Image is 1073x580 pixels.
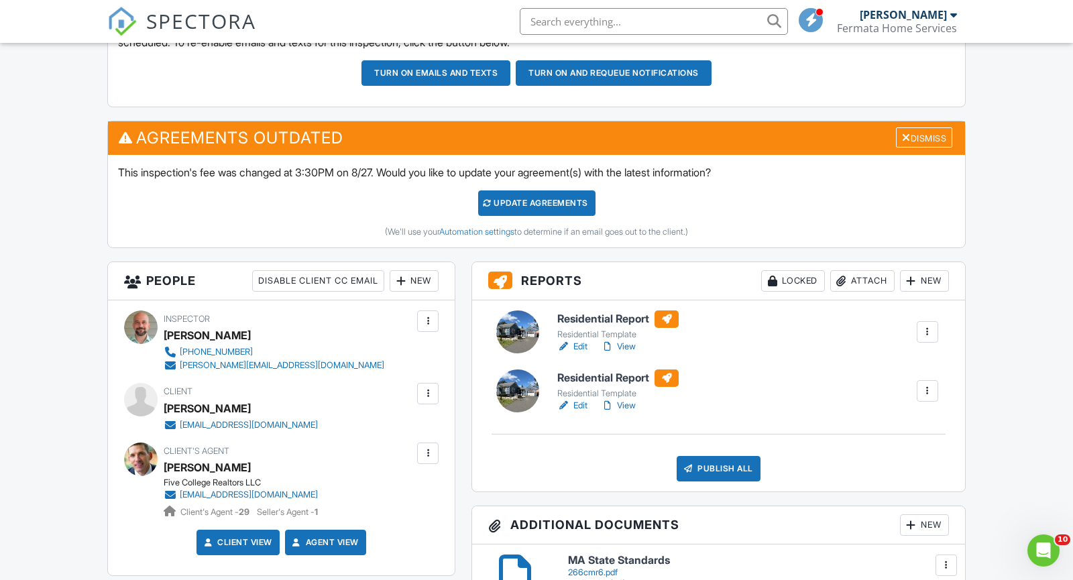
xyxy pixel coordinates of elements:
[164,477,329,488] div: Five College Realtors LLC
[164,457,251,477] a: [PERSON_NAME]
[361,60,510,86] button: Turn on emails and texts
[557,369,679,399] a: Residential Report Residential Template
[164,398,251,418] div: [PERSON_NAME]
[164,345,384,359] a: [PHONE_NUMBER]
[180,489,318,500] div: [EMAIL_ADDRESS][DOMAIN_NAME]
[118,227,955,237] div: (We'll use your to determine if an email goes out to the client.)
[568,555,949,567] h6: MA State Standards
[180,347,253,357] div: [PHONE_NUMBER]
[180,360,384,371] div: [PERSON_NAME][EMAIL_ADDRESS][DOMAIN_NAME]
[180,507,251,517] span: Client's Agent -
[900,514,949,536] div: New
[164,418,318,432] a: [EMAIL_ADDRESS][DOMAIN_NAME]
[896,127,952,148] div: Dismiss
[860,8,947,21] div: [PERSON_NAME]
[108,121,965,154] h3: Agreements Outdated
[239,507,249,517] strong: 29
[557,369,679,387] h6: Residential Report
[180,420,318,430] div: [EMAIL_ADDRESS][DOMAIN_NAME]
[257,507,318,517] span: Seller's Agent -
[164,446,229,456] span: Client's Agent
[1055,534,1070,545] span: 10
[108,155,965,247] div: This inspection's fee was changed at 3:30PM on 8/27. Would you like to update your agreement(s) w...
[107,7,137,36] img: The Best Home Inspection Software - Spectora
[557,399,587,412] a: Edit
[290,536,359,549] a: Agent View
[164,359,384,372] a: [PERSON_NAME][EMAIL_ADDRESS][DOMAIN_NAME]
[146,7,256,35] span: SPECTORA
[557,340,587,353] a: Edit
[557,310,679,328] h6: Residential Report
[830,270,895,292] div: Attach
[1027,534,1060,567] iframe: Intercom live chat
[439,227,514,237] a: Automation settings
[164,488,318,502] a: [EMAIL_ADDRESS][DOMAIN_NAME]
[557,310,679,340] a: Residential Report Residential Template
[315,507,318,517] strong: 1
[390,270,439,292] div: New
[252,270,384,292] div: Disable Client CC Email
[568,567,949,578] div: 266cmr6.pdf
[761,270,825,292] div: Locked
[472,506,965,544] h3: Additional Documents
[601,340,636,353] a: View
[108,262,455,300] h3: People
[557,329,679,340] div: Residential Template
[107,18,256,46] a: SPECTORA
[478,190,596,216] div: Update Agreements
[164,386,192,396] span: Client
[601,399,636,412] a: View
[520,8,788,35] input: Search everything...
[900,270,949,292] div: New
[164,314,210,324] span: Inspector
[677,456,760,481] div: Publish All
[516,60,712,86] button: Turn on and Requeue Notifications
[164,325,251,345] div: [PERSON_NAME]
[201,536,272,549] a: Client View
[837,21,957,35] div: Fermata Home Services
[472,262,965,300] h3: Reports
[557,388,679,399] div: Residential Template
